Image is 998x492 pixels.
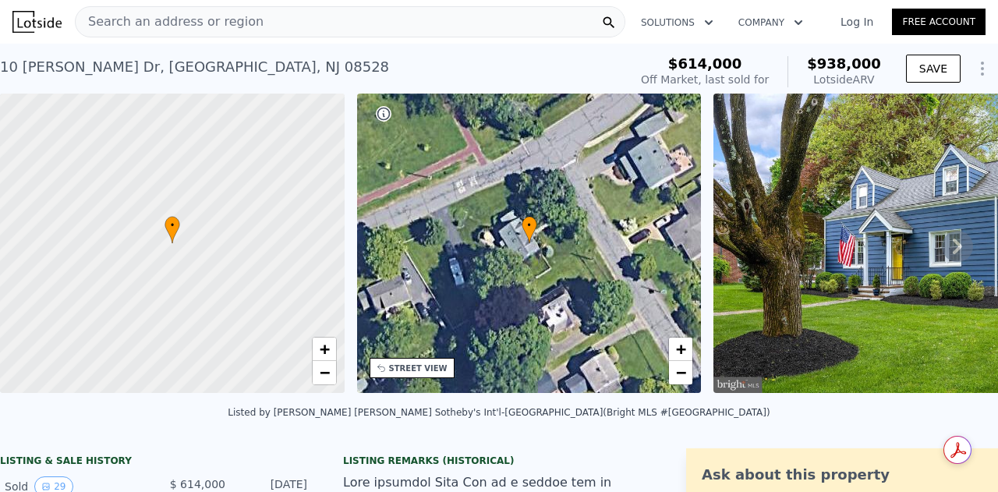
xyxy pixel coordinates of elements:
a: Log In [822,14,892,30]
span: • [165,218,180,232]
button: Show Options [967,53,998,84]
span: $ 614,000 [170,478,225,490]
span: Search an address or region [76,12,264,31]
button: Company [726,9,816,37]
button: Solutions [628,9,726,37]
span: − [319,363,329,382]
div: Ask about this property [702,464,982,486]
div: STREET VIEW [389,363,448,374]
span: + [676,339,686,359]
div: • [522,216,537,243]
div: Lotside ARV [807,72,881,87]
a: Zoom out [669,361,692,384]
div: • [165,216,180,243]
img: Lotside [12,11,62,33]
span: + [319,339,329,359]
span: • [522,218,537,232]
a: Zoom out [313,361,336,384]
span: − [676,363,686,382]
a: Free Account [892,9,986,35]
div: Listed by [PERSON_NAME] [PERSON_NAME] Sotheby's Int'l-[GEOGRAPHIC_DATA] (Bright MLS #[GEOGRAPHIC_... [228,407,770,418]
a: Zoom in [669,338,692,361]
a: Zoom in [313,338,336,361]
span: $938,000 [807,55,881,72]
div: Listing Remarks (Historical) [343,455,655,467]
button: SAVE [906,55,961,83]
div: Off Market, last sold for [641,72,769,87]
span: $614,000 [668,55,742,72]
